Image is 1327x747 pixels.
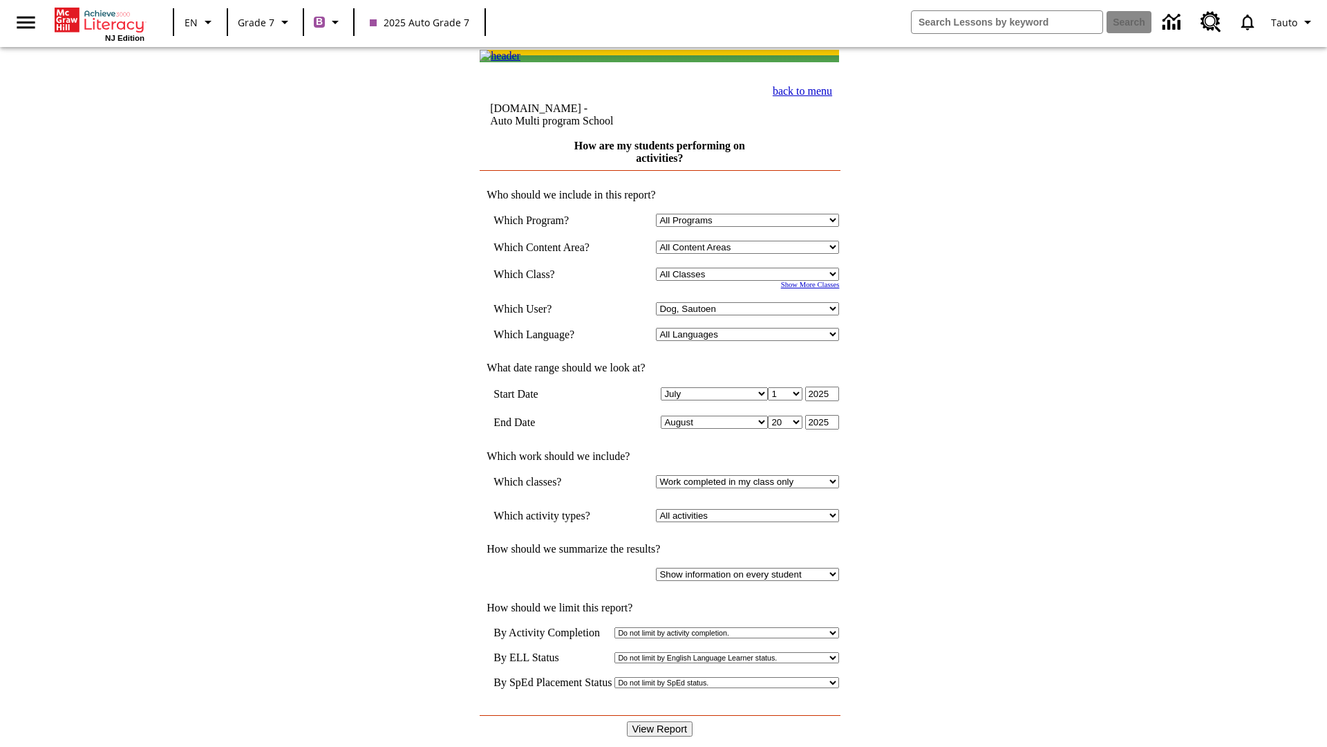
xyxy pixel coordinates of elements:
a: Show More Classes [781,281,840,288]
td: Which activity types? [493,509,610,522]
a: Notifications [1230,4,1265,40]
a: back to menu [773,85,832,97]
td: Which Language? [493,328,610,341]
span: Tauto [1271,15,1297,30]
td: [DOMAIN_NAME] - [490,102,701,127]
td: How should we limit this report? [480,602,839,614]
span: B [316,13,323,30]
span: EN [185,15,198,30]
a: Data Center [1154,3,1192,41]
a: Resource Center, Will open in new tab [1192,3,1230,41]
td: By ELL Status [493,652,612,664]
td: Which Program? [493,214,610,227]
button: Boost Class color is purple. Change class color [308,10,349,35]
td: Which classes? [493,475,610,488]
nobr: Auto Multi program School [490,115,613,127]
td: Which Class? [493,268,610,281]
input: search field [912,11,1102,33]
nobr: Which Content Area? [493,241,590,253]
button: Grade: Grade 7, Select a grade [232,10,299,35]
div: Home [55,5,144,42]
span: 2025 Auto Grade 7 [370,15,469,30]
span: Grade 7 [238,15,274,30]
td: Which User? [493,302,610,315]
span: NJ Edition [105,34,144,42]
input: View Report [627,721,693,737]
td: Who should we include in this report? [480,189,839,201]
td: By SpEd Placement Status [493,676,612,689]
td: End Date [493,415,610,430]
td: By Activity Completion [493,627,612,639]
td: Start Date [493,387,610,401]
button: Profile/Settings [1265,10,1321,35]
td: How should we summarize the results? [480,543,839,555]
td: What date range should we look at? [480,362,839,374]
button: Open side menu [6,2,46,43]
img: header [480,50,520,62]
td: Which work should we include? [480,450,839,463]
a: How are my students performing on activities? [574,140,745,164]
button: Language: EN, Select a language [178,10,223,35]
